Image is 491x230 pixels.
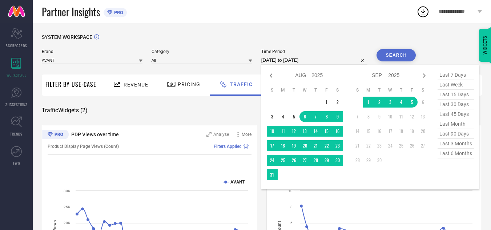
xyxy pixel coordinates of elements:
[438,129,474,139] span: last 90 days
[299,111,310,122] td: Wed Aug 06 2025
[321,140,332,151] td: Fri Aug 22 2025
[10,131,23,137] span: TRENDS
[438,119,474,129] span: last month
[48,144,119,149] span: Product Display Page Views (Count)
[13,161,20,166] span: FWD
[438,70,474,80] span: last 7 days
[363,97,374,108] td: Mon Sep 01 2025
[352,140,363,151] td: Sun Sep 21 2025
[374,140,385,151] td: Tue Sep 23 2025
[290,221,295,225] text: 6L
[278,87,289,93] th: Monday
[374,155,385,166] td: Tue Sep 30 2025
[407,97,418,108] td: Fri Sep 05 2025
[363,140,374,151] td: Mon Sep 22 2025
[332,155,343,166] td: Sat Aug 30 2025
[310,87,321,93] th: Thursday
[310,155,321,166] td: Thu Aug 28 2025
[321,97,332,108] td: Fri Aug 01 2025
[64,221,71,225] text: 20K
[42,107,88,114] span: Traffic Widgets ( 2 )
[363,126,374,137] td: Mon Sep 15 2025
[418,87,428,93] th: Saturday
[289,155,299,166] td: Tue Aug 26 2025
[385,126,396,137] td: Wed Sep 17 2025
[299,140,310,151] td: Wed Aug 20 2025
[288,189,295,193] text: 10L
[396,111,407,122] td: Thu Sep 11 2025
[321,126,332,137] td: Fri Aug 15 2025
[213,132,229,137] span: Analyse
[363,87,374,93] th: Monday
[289,111,299,122] td: Tue Aug 05 2025
[42,130,69,141] div: Premium
[289,140,299,151] td: Tue Aug 19 2025
[396,97,407,108] td: Thu Sep 04 2025
[363,111,374,122] td: Mon Sep 08 2025
[438,90,474,100] span: last 15 days
[374,97,385,108] td: Tue Sep 02 2025
[250,144,251,149] span: |
[438,149,474,158] span: last 6 months
[7,72,27,78] span: WORKSPACE
[332,140,343,151] td: Sat Aug 23 2025
[267,155,278,166] td: Sun Aug 24 2025
[310,126,321,137] td: Thu Aug 14 2025
[438,109,474,119] span: last 45 days
[289,126,299,137] td: Tue Aug 12 2025
[321,87,332,93] th: Friday
[64,189,71,193] text: 30K
[299,87,310,93] th: Wednesday
[5,102,28,107] span: SUGGESTIONS
[407,111,418,122] td: Fri Sep 12 2025
[407,87,418,93] th: Friday
[299,155,310,166] td: Wed Aug 27 2025
[407,140,418,151] td: Fri Sep 26 2025
[230,81,253,87] span: Traffic
[374,87,385,93] th: Tuesday
[278,111,289,122] td: Mon Aug 04 2025
[396,140,407,151] td: Thu Sep 25 2025
[230,179,245,185] text: AVANT
[385,97,396,108] td: Wed Sep 03 2025
[418,111,428,122] td: Sat Sep 13 2025
[374,111,385,122] td: Tue Sep 09 2025
[71,132,119,137] span: PDP Views over time
[42,49,142,54] span: Brand
[332,126,343,137] td: Sat Aug 16 2025
[377,49,416,61] button: Search
[321,111,332,122] td: Fri Aug 08 2025
[352,126,363,137] td: Sun Sep 14 2025
[242,132,251,137] span: More
[352,111,363,122] td: Sun Sep 07 2025
[42,34,92,40] span: SYSTEM WORKSPACE
[267,169,278,180] td: Sun Aug 31 2025
[374,126,385,137] td: Tue Sep 16 2025
[385,87,396,93] th: Wednesday
[332,111,343,122] td: Sat Aug 09 2025
[278,155,289,166] td: Mon Aug 25 2025
[321,155,332,166] td: Fri Aug 29 2025
[418,97,428,108] td: Sat Sep 06 2025
[278,126,289,137] td: Mon Aug 11 2025
[438,139,474,149] span: last 3 months
[418,140,428,151] td: Sat Sep 27 2025
[290,205,295,209] text: 8L
[385,140,396,151] td: Wed Sep 24 2025
[396,87,407,93] th: Thursday
[267,140,278,151] td: Sun Aug 17 2025
[407,126,418,137] td: Fri Sep 19 2025
[310,140,321,151] td: Thu Aug 21 2025
[261,49,368,54] span: Time Period
[385,111,396,122] td: Wed Sep 10 2025
[438,100,474,109] span: last 30 days
[418,126,428,137] td: Sat Sep 20 2025
[64,205,71,209] text: 25K
[178,81,200,87] span: Pricing
[289,87,299,93] th: Tuesday
[352,87,363,93] th: Sunday
[45,80,96,89] span: Filter By Use-Case
[214,144,242,149] span: Filters Applied
[416,5,430,18] div: Open download list
[438,80,474,90] span: last week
